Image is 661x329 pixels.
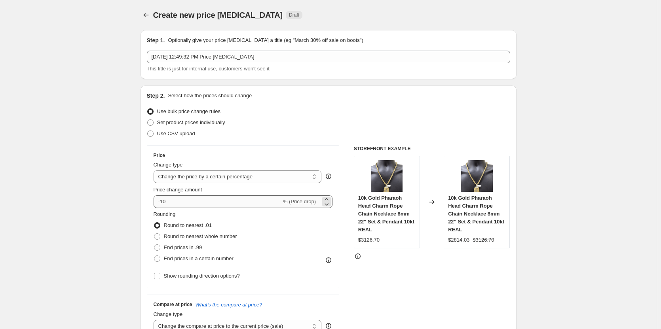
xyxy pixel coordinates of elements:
span: Change type [154,162,183,168]
button: What's the compare at price? [196,302,262,308]
div: help [325,172,332,180]
span: Use CSV upload [157,130,195,136]
button: Price change jobs [141,9,152,21]
h3: Compare at price [154,301,192,308]
span: Set product prices individually [157,119,225,125]
span: Draft [289,12,299,18]
span: 10k Gold Pharaoh Head Charm Rope Chain Necklace 8mm 22'' Set & Pendant 10kt REAL [358,195,414,233]
h3: Price [154,152,165,159]
p: Select how the prices should change [168,92,252,100]
span: Show rounding direction options? [164,273,240,279]
img: 10k-gold-pharaoh-head-charm-rope-chain-necklace-8mm-22-set-pendant-10kt-real-134440_80x.png [371,160,403,192]
span: End prices in .99 [164,244,202,250]
p: Optionally give your price [MEDICAL_DATA] a title (eg "March 30% off sale on boots") [168,36,363,44]
span: Create new price [MEDICAL_DATA] [153,11,283,19]
span: % (Price drop) [283,199,316,204]
h6: STOREFRONT EXAMPLE [354,146,510,152]
h2: Step 2. [147,92,165,100]
span: 10k Gold Pharaoh Head Charm Rope Chain Necklace 8mm 22'' Set & Pendant 10kt REAL [448,195,504,233]
span: Rounding [154,211,176,217]
span: Change type [154,311,183,317]
span: End prices in a certain number [164,255,234,261]
span: Round to nearest .01 [164,222,212,228]
span: Use bulk price change rules [157,108,220,114]
span: Price change amount [154,187,202,193]
strike: $3126.70 [473,236,494,244]
div: $3126.70 [358,236,380,244]
span: This title is just for internal use, customers won't see it [147,66,270,72]
img: 10k-gold-pharaoh-head-charm-rope-chain-necklace-8mm-22-set-pendant-10kt-real-134440_80x.png [461,160,493,192]
input: -15 [154,195,281,208]
h2: Step 1. [147,36,165,44]
input: 30% off holiday sale [147,51,510,63]
span: Round to nearest whole number [164,233,237,239]
div: $2814.03 [448,236,469,244]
